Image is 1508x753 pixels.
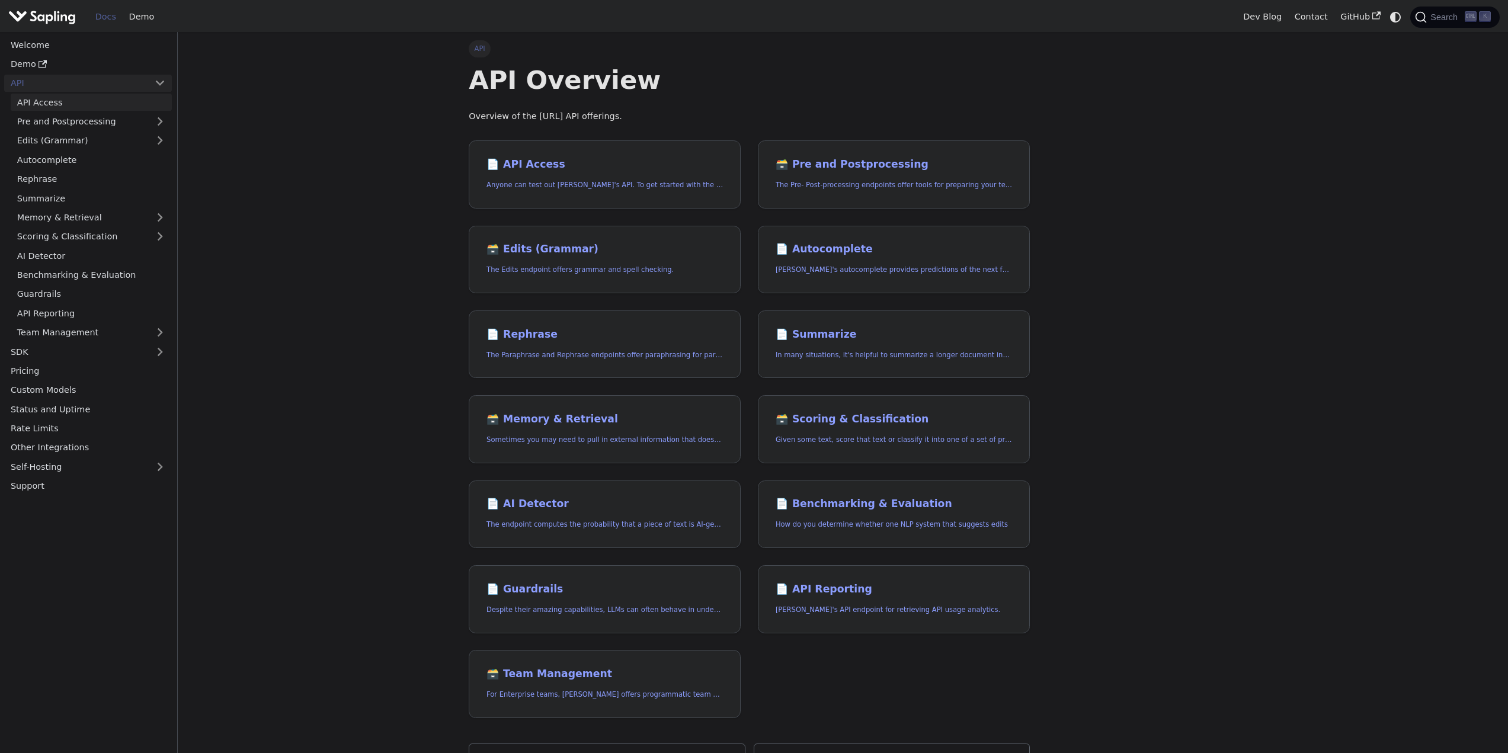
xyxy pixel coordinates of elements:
h2: Memory & Retrieval [486,413,723,426]
a: Welcome [4,36,172,53]
p: Sometimes you may need to pull in external information that doesn't fit in the context size of an... [486,434,723,446]
a: Memory & Retrieval [11,209,172,226]
a: Docs [89,8,123,26]
a: 📄️ Autocomplete[PERSON_NAME]'s autocomplete provides predictions of the next few characters or words [758,226,1030,294]
h2: API Reporting [776,583,1012,596]
a: Team Management [11,324,172,341]
a: Self-Hosting [4,458,172,475]
h1: API Overview [469,64,1030,96]
p: The Pre- Post-processing endpoints offer tools for preparing your text data for ingestation as we... [776,180,1012,191]
a: Support [4,478,172,495]
a: Sapling.ai [8,8,80,25]
a: Demo [4,56,172,73]
button: Expand sidebar category 'SDK' [148,343,172,360]
p: The Edits endpoint offers grammar and spell checking. [486,264,723,275]
kbd: K [1479,11,1491,22]
p: In many situations, it's helpful to summarize a longer document into a shorter, more easily diges... [776,350,1012,361]
h2: Benchmarking & Evaluation [776,498,1012,511]
a: API Reporting [11,305,172,322]
a: Benchmarking & Evaluation [11,267,172,284]
span: API [469,40,491,57]
p: Sapling's API endpoint for retrieving API usage analytics. [776,604,1012,616]
a: Demo [123,8,161,26]
a: 📄️ API AccessAnyone can test out [PERSON_NAME]'s API. To get started with the API, simply: [469,140,741,209]
h2: Scoring & Classification [776,413,1012,426]
a: Autocomplete [11,151,172,168]
h2: Autocomplete [776,243,1012,256]
a: Status and Uptime [4,400,172,418]
a: 📄️ SummarizeIn many situations, it's helpful to summarize a longer document into a shorter, more ... [758,310,1030,379]
h2: API Access [486,158,723,171]
nav: Breadcrumbs [469,40,1030,57]
a: Pre and Postprocessing [11,113,172,130]
a: Edits (Grammar) [11,132,172,149]
a: API [4,75,148,92]
button: Collapse sidebar category 'API' [148,75,172,92]
a: Custom Models [4,382,172,399]
p: How do you determine whether one NLP system that suggests edits [776,519,1012,530]
a: 📄️ GuardrailsDespite their amazing capabilities, LLMs can often behave in undesired [469,565,741,633]
p: Given some text, score that text or classify it into one of a set of pre-specified categories. [776,434,1012,446]
p: Sapling's autocomplete provides predictions of the next few characters or words [776,264,1012,275]
a: Other Integrations [4,439,172,456]
a: 🗃️ Memory & RetrievalSometimes you may need to pull in external information that doesn't fit in t... [469,395,741,463]
a: Pricing [4,363,172,380]
a: Summarize [11,190,172,207]
h2: Summarize [776,328,1012,341]
a: API Access [11,94,172,111]
a: Contact [1288,8,1334,26]
a: 🗃️ Pre and PostprocessingThe Pre- Post-processing endpoints offer tools for preparing your text d... [758,140,1030,209]
h2: Edits (Grammar) [486,243,723,256]
h2: AI Detector [486,498,723,511]
p: Overview of the [URL] API offerings. [469,110,1030,124]
a: Dev Blog [1237,8,1288,26]
h2: Pre and Postprocessing [776,158,1012,171]
a: 📄️ AI DetectorThe endpoint computes the probability that a piece of text is AI-generated, [469,480,741,549]
a: GitHub [1334,8,1387,26]
a: Rate Limits [4,420,172,437]
a: Scoring & Classification [11,228,172,245]
a: 🗃️ Team ManagementFor Enterprise teams, [PERSON_NAME] offers programmatic team provisioning and m... [469,650,741,718]
a: 📄️ API Reporting[PERSON_NAME]'s API endpoint for retrieving API usage analytics. [758,565,1030,633]
a: 📄️ RephraseThe Paraphrase and Rephrase endpoints offer paraphrasing for particular styles. [469,310,741,379]
span: Search [1427,12,1465,22]
button: Switch between dark and light mode (currently system mode) [1387,8,1404,25]
p: The endpoint computes the probability that a piece of text is AI-generated, [486,519,723,530]
a: 📄️ Benchmarking & EvaluationHow do you determine whether one NLP system that suggests edits [758,480,1030,549]
a: AI Detector [11,247,172,264]
a: 🗃️ Edits (Grammar)The Edits endpoint offers grammar and spell checking. [469,226,741,294]
a: Guardrails [11,286,172,303]
p: Anyone can test out Sapling's API. To get started with the API, simply: [486,180,723,191]
a: Rephrase [11,171,172,188]
a: SDK [4,343,148,360]
p: The Paraphrase and Rephrase endpoints offer paraphrasing for particular styles. [486,350,723,361]
img: Sapling.ai [8,8,76,25]
h2: Guardrails [486,583,723,596]
a: 🗃️ Scoring & ClassificationGiven some text, score that text or classify it into one of a set of p... [758,395,1030,463]
p: For Enterprise teams, Sapling offers programmatic team provisioning and management. [486,689,723,700]
p: Despite their amazing capabilities, LLMs can often behave in undesired [486,604,723,616]
h2: Team Management [486,668,723,681]
button: Search (Ctrl+K) [1410,7,1499,28]
h2: Rephrase [486,328,723,341]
